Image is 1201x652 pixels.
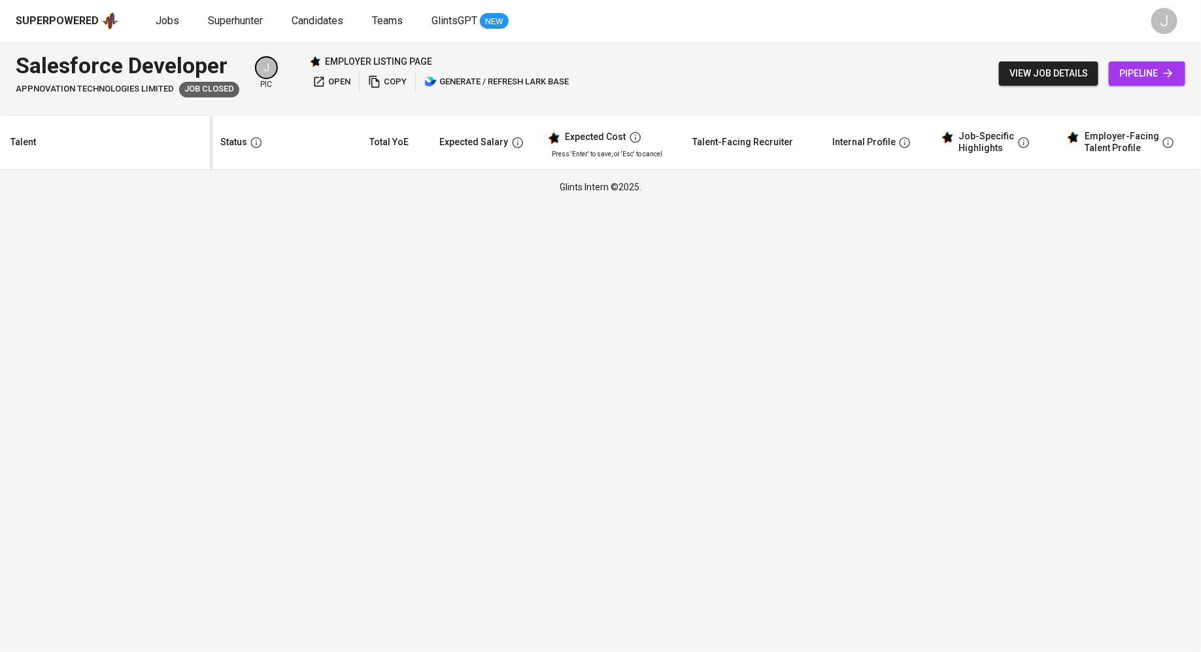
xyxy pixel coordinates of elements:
button: lark generate / refresh lark base [421,72,572,92]
span: Teams [372,14,403,27]
div: Total YoE [370,134,409,150]
button: open [309,72,354,92]
img: glints_star.svg [547,131,560,145]
button: copy [365,72,410,92]
img: glints_star.svg [941,131,954,144]
img: glints_star.svg [1066,131,1079,144]
span: GlintsGPT [431,14,477,27]
div: Talent [10,134,36,150]
span: Appnovation Technologies Limited [16,83,174,95]
div: Talent-Facing Recruiter [693,134,794,150]
div: Expected Cost [566,131,626,143]
a: Jobs [156,13,182,29]
span: view job details [1009,65,1088,82]
a: GlintsGPT NEW [431,13,509,29]
a: Superhunter [208,13,265,29]
span: NEW [480,15,509,28]
a: Teams [372,13,405,29]
span: copy [368,75,407,90]
a: Candidates [292,13,346,29]
div: pic [255,56,278,90]
img: app logo [101,11,119,31]
span: pipeline [1119,65,1175,82]
span: open [313,75,350,90]
div: Client fulfilled job using internal hiring, Slow response from client [179,82,239,97]
div: Expected Salary [440,134,509,150]
p: employer listing page [325,55,432,68]
span: Candidates [292,14,343,27]
div: J [255,56,278,79]
span: Superhunter [208,14,263,27]
a: Superpoweredapp logo [16,11,119,31]
img: lark [424,75,437,88]
a: pipeline [1109,61,1185,86]
button: view job details [999,61,1098,86]
div: Superpowered [16,14,99,29]
img: Glints Star [309,56,321,67]
span: Job Closed [179,83,239,95]
div: Job-Specific Highlights [959,131,1015,154]
span: Jobs [156,14,179,27]
div: Salesforce Developer [16,50,239,82]
div: Status [220,134,247,150]
span: generate / refresh lark base [424,75,569,90]
div: Internal Profile [832,134,896,150]
div: J [1151,8,1177,34]
div: Employer-Facing Talent Profile [1085,131,1159,154]
p: Press 'Enter' to save, or 'Esc' to cancel [552,149,672,159]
